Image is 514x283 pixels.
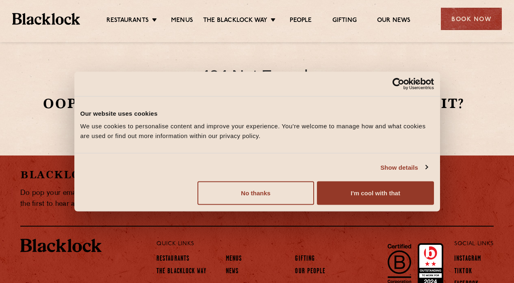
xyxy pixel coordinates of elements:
[332,17,357,26] a: Gifting
[454,239,494,249] p: Social Links
[197,181,314,205] button: No thanks
[380,162,427,172] a: Show details
[226,255,242,264] a: Menus
[20,188,210,210] p: Do pop your email in below to join our newsletter and be the first to hear about things going on ...
[80,108,434,118] div: Our website uses cookies
[441,8,502,30] div: Book Now
[226,268,239,277] a: News
[20,239,102,253] img: BL_Textured_Logo-footer-cropped.svg
[32,96,476,112] h2: Oops this is somewhat embarrassing, isn’t it?
[171,17,193,26] a: Menus
[106,17,149,26] a: Restaurants
[295,255,315,264] a: Gifting
[317,181,434,205] button: I'm cool with that
[20,168,210,182] h2: Blacklock Newsletter
[454,268,472,277] a: TikTok
[203,17,267,26] a: The Blacklock Way
[156,255,189,264] a: Restaurants
[80,121,434,141] div: We use cookies to personalise content and improve your experience. You're welcome to manage how a...
[156,239,427,249] p: Quick Links
[156,268,206,277] a: The Blacklock Way
[32,66,476,87] h1: 404 Not Found
[290,17,312,26] a: People
[12,13,80,24] img: BL_Textured_Logo-footer-cropped.svg
[377,17,411,26] a: Our News
[454,255,481,264] a: Instagram
[32,119,476,125] p: Please go to our .
[295,268,325,277] a: Our People
[363,78,434,90] a: Usercentrics Cookiebot - opens in a new window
